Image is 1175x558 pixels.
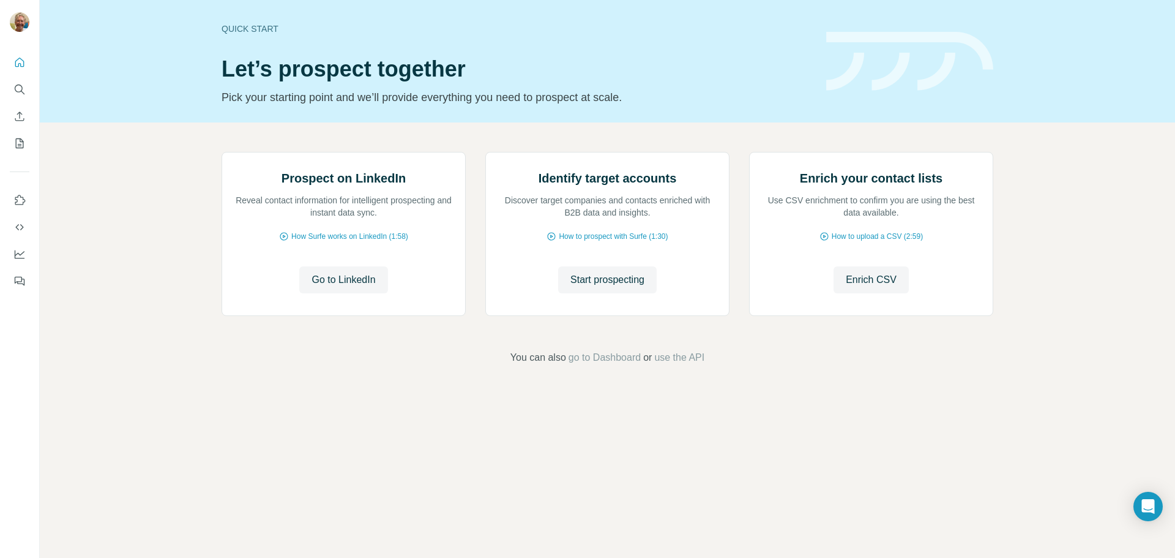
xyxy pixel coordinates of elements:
button: Search [10,78,29,100]
button: Feedback [10,270,29,292]
button: use the API [654,350,704,365]
span: Start prospecting [570,273,644,287]
p: Use CSV enrichment to confirm you are using the best data available. [762,194,980,219]
button: Dashboard [10,243,29,265]
span: How to prospect with Surfe (1:30) [559,231,668,242]
button: My lists [10,132,29,154]
h2: Enrich your contact lists [800,170,942,187]
img: banner [826,32,993,91]
p: Pick your starting point and we’ll provide everything you need to prospect at scale. [222,89,811,106]
h2: Prospect on LinkedIn [282,170,406,187]
span: How Surfe works on LinkedIn (1:58) [291,231,408,242]
span: Go to LinkedIn [311,273,375,287]
button: Enrich CSV [10,105,29,127]
span: You can also [510,350,566,365]
button: Quick start [10,51,29,74]
span: Enrich CSV [846,273,897,287]
button: Use Surfe on LinkedIn [10,189,29,211]
button: go to Dashboard [569,350,641,365]
span: How to upload a CSV (2:59) [832,231,923,242]
span: or [643,350,652,365]
button: Go to LinkedIn [299,266,387,293]
div: Quick start [222,23,811,35]
button: Use Surfe API [10,216,29,238]
button: Start prospecting [558,266,657,293]
div: Open Intercom Messenger [1133,492,1163,521]
h2: Identify target accounts [539,170,677,187]
p: Reveal contact information for intelligent prospecting and instant data sync. [234,194,453,219]
button: Enrich CSV [834,266,909,293]
h1: Let’s prospect together [222,57,811,81]
img: Avatar [10,12,29,32]
p: Discover target companies and contacts enriched with B2B data and insights. [498,194,717,219]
